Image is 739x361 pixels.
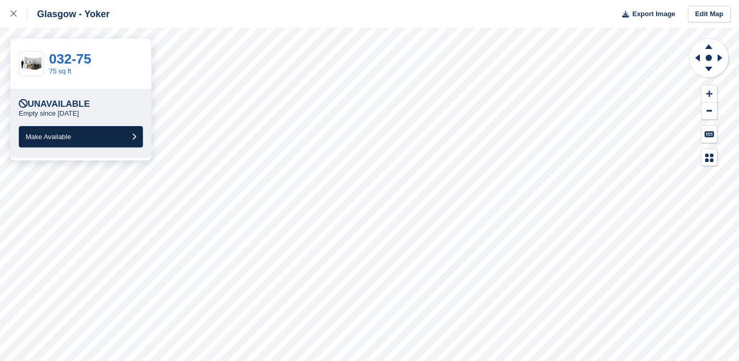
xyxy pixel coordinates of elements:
a: Edit Map [688,6,731,23]
button: Zoom Out [701,103,717,120]
a: 75 sq ft [49,67,71,75]
p: Empty since [DATE] [19,109,79,118]
div: Unavailable [19,99,90,109]
button: Make Available [19,126,143,147]
span: Make Available [26,133,71,141]
button: Keyboard Shortcuts [701,126,717,143]
button: Export Image [616,6,675,23]
button: Map Legend [701,149,717,166]
img: 75-sqft-unit%20(1).jpg [19,55,43,73]
a: 032-75 [49,51,91,67]
button: Zoom In [701,85,717,103]
div: Glasgow - Yoker [28,8,110,20]
span: Export Image [632,9,675,19]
